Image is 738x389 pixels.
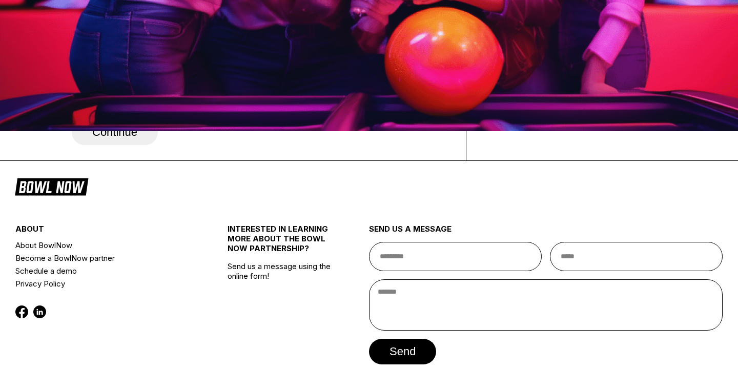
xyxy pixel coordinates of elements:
a: Schedule a demo [15,264,192,277]
div: INTERESTED IN LEARNING MORE ABOUT THE BOWL NOW PARTNERSHIP? [228,224,334,261]
a: Privacy Policy [15,277,192,290]
a: About BowlNow [15,239,192,252]
button: Continue [72,119,158,145]
a: Become a BowlNow partner [15,252,192,264]
div: about [15,224,192,239]
div: send us a message [369,224,723,242]
button: send [369,339,436,364]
